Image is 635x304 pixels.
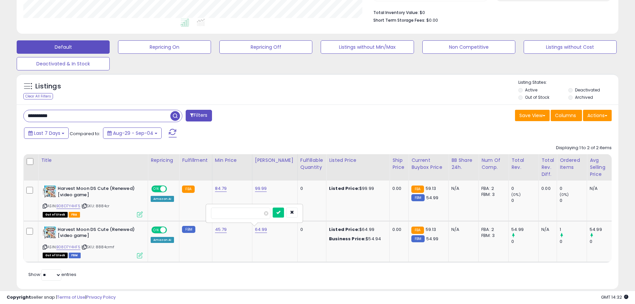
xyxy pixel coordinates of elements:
div: $99.99 [329,186,384,192]
div: FBA: 2 [481,227,503,233]
div: Amazon AI [151,196,174,202]
button: Non Competitive [422,40,515,54]
span: All listings that are currently out of stock and unavailable for purchase on Amazon [43,212,68,218]
div: 1 [560,227,587,233]
div: 0 [560,198,587,204]
div: Ordered Items [560,157,584,171]
div: 0 [590,239,617,245]
strong: Copyright [7,294,31,300]
div: 0 [560,239,587,245]
div: [PERSON_NAME] [255,157,295,164]
button: Listings without Cost [524,40,617,54]
span: 54.99 [426,195,439,201]
button: Filters [186,110,212,121]
button: Aug-29 - Sep-04 [103,127,162,139]
span: 54.99 [426,236,439,242]
small: FBM [411,235,424,242]
b: Short Term Storage Fees: [373,17,425,23]
label: Active [525,87,537,93]
div: 0.00 [392,227,403,233]
span: 59.13 [426,185,436,192]
p: Listing States: [518,79,618,86]
div: 0 [300,227,321,233]
div: FBM: 3 [481,192,503,198]
div: Listed Price [329,157,387,164]
div: ASIN: [43,186,143,217]
small: FBM [182,226,195,233]
button: Repricing On [118,40,211,54]
span: OFF [166,186,177,192]
div: 0 [560,186,587,192]
div: 0.00 [541,186,552,192]
img: 61ck1la-cbL._SL40_.jpg [43,186,56,198]
div: N/A [590,186,612,192]
div: Num of Comp. [481,157,506,171]
div: 0 [511,198,538,204]
div: Ship Price [392,157,406,171]
small: FBA [182,186,194,193]
b: Harvest Moon DS Cute (Renewed) [video game] [58,186,139,200]
span: 59.13 [426,226,436,233]
button: Columns [551,110,582,121]
div: 0 [511,186,538,192]
div: FBA: 2 [481,186,503,192]
small: FBA [411,227,424,234]
div: Min Price [215,157,249,164]
div: N/A [451,186,473,192]
b: Business Price: [329,236,366,242]
span: FBA [69,212,80,218]
b: Listed Price: [329,226,359,233]
div: 0 [511,239,538,245]
span: $0.00 [426,17,438,23]
span: FBM [69,253,81,258]
button: Actions [583,110,612,121]
small: (0%) [560,192,569,197]
div: Repricing [151,157,176,164]
button: Repricing Off [219,40,312,54]
a: 64.99 [255,226,267,233]
b: Total Inventory Value: [373,10,419,15]
span: | SKU: 8884crmf [81,244,115,250]
div: $64.99 [329,227,384,233]
div: 54.99 [590,227,617,233]
a: 99.99 [255,185,267,192]
div: N/A [541,227,552,233]
span: Columns [555,112,576,119]
div: Fulfillment [182,157,209,164]
b: Harvest Moon DS Cute (Renewed) [video game] [58,227,139,241]
div: Amazon AI [151,237,174,243]
div: Total Rev. Diff. [541,157,554,178]
label: Deactivated [575,87,600,93]
span: OFF [166,227,177,233]
div: Total Rev. [511,157,536,171]
button: Last 7 Days [24,127,69,139]
button: Listings without Min/Max [321,40,414,54]
h5: Listings [35,82,61,91]
div: Current Buybox Price [411,157,446,171]
div: 0 [300,186,321,192]
span: 2025-09-12 14:32 GMT [601,294,628,300]
div: Fulfillable Quantity [300,157,323,171]
div: Title [41,157,145,164]
div: N/A [451,227,473,233]
small: FBM [411,194,424,201]
div: Clear All Filters [23,93,53,99]
a: Terms of Use [57,294,85,300]
span: | SKU: 8884cr [81,203,109,209]
a: 84.79 [215,185,227,192]
div: 54.99 [511,227,538,233]
a: B08D7Y4HF5 [56,203,80,209]
label: Out of Stock [525,94,549,100]
img: 61ck1la-cbL._SL40_.jpg [43,227,56,239]
button: Deactivated & In Stock [17,57,110,70]
small: (0%) [511,192,521,197]
span: ON [152,227,160,233]
div: Displaying 1 to 2 of 2 items [556,145,612,151]
div: Avg Selling Price [590,157,614,178]
a: Privacy Policy [86,294,116,300]
a: 45.79 [215,226,227,233]
div: 0.00 [392,186,403,192]
button: Default [17,40,110,54]
label: Archived [575,94,593,100]
div: BB Share 24h. [451,157,476,171]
